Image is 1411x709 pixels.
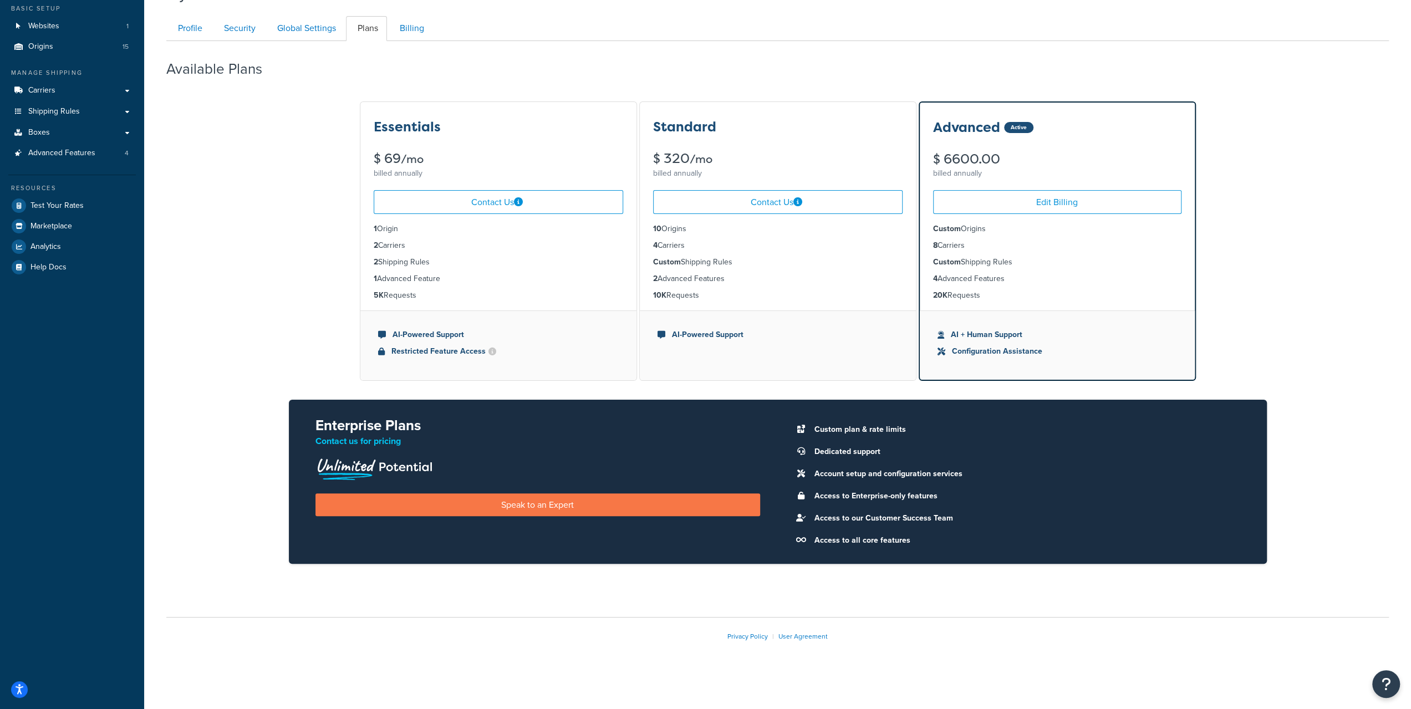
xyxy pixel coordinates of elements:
[166,16,211,41] a: Profile
[374,152,623,166] div: $ 69
[933,273,938,284] strong: 4
[8,101,136,122] a: Shipping Rules
[125,149,129,158] span: 4
[653,223,903,235] li: Origins
[772,631,774,641] span: |
[1372,670,1400,698] button: Open Resource Center
[938,329,1177,341] li: AI + Human Support
[374,256,623,268] li: Shipping Rules
[653,166,903,181] div: billed annually
[933,223,961,234] strong: Custom
[212,16,264,41] a: Security
[315,433,760,449] p: Contact us for pricing
[8,143,136,164] a: Advanced Features 4
[690,151,712,167] small: /mo
[378,345,619,358] li: Restricted Feature Access
[809,511,1240,526] li: Access to our Customer Success Team
[374,223,377,234] strong: 1
[30,242,61,252] span: Analytics
[28,42,53,52] span: Origins
[933,256,961,268] strong: Custom
[933,152,1181,166] div: $ 6600.00
[315,493,760,516] a: Speak to an Expert
[658,329,898,341] li: AI-Powered Support
[933,256,1181,268] li: Shipping Rules
[28,128,50,137] span: Boxes
[374,256,378,268] strong: 2
[933,289,948,301] strong: 20K
[653,223,661,234] strong: 10
[388,16,433,41] a: Billing
[933,190,1181,214] a: Edit Billing
[166,61,279,77] h2: Available Plans
[727,631,768,641] a: Privacy Policy
[374,120,441,134] h3: Essentials
[933,120,1000,135] h3: Advanced
[933,239,938,251] strong: 8
[8,257,136,277] li: Help Docs
[8,37,136,57] a: Origins 15
[401,151,424,167] small: /mo
[374,190,623,214] a: Contact Us
[374,239,378,251] strong: 2
[8,16,136,37] li: Websites
[8,216,136,236] a: Marketplace
[653,239,903,252] li: Carriers
[30,201,84,211] span: Test Your Rates
[938,345,1177,358] li: Configuration Assistance
[809,533,1240,548] li: Access to all core features
[374,289,623,302] li: Requests
[374,273,623,285] li: Advanced Feature
[8,37,136,57] li: Origins
[28,107,80,116] span: Shipping Rules
[123,42,129,52] span: 15
[346,16,387,41] a: Plans
[933,239,1181,252] li: Carriers
[8,16,136,37] a: Websites 1
[653,190,903,214] a: Contact Us
[374,239,623,252] li: Carriers
[8,68,136,78] div: Manage Shipping
[8,196,136,216] a: Test Your Rates
[30,222,72,231] span: Marketplace
[933,289,1181,302] li: Requests
[778,631,828,641] a: User Agreement
[809,444,1240,460] li: Dedicated support
[653,273,903,285] li: Advanced Features
[8,237,136,257] a: Analytics
[653,239,658,251] strong: 4
[28,22,59,31] span: Websites
[653,120,716,134] h3: Standard
[653,256,903,268] li: Shipping Rules
[653,152,903,166] div: $ 320
[266,16,345,41] a: Global Settings
[653,256,681,268] strong: Custom
[933,223,1181,235] li: Origins
[8,143,136,164] li: Advanced Features
[374,289,384,301] strong: 5K
[126,22,129,31] span: 1
[809,488,1240,504] li: Access to Enterprise-only features
[933,166,1181,181] div: billed annually
[809,466,1240,482] li: Account setup and configuration services
[28,86,55,95] span: Carriers
[653,273,658,284] strong: 2
[28,149,95,158] span: Advanced Features
[8,183,136,193] div: Resources
[374,223,623,235] li: Origin
[378,329,619,341] li: AI-Powered Support
[315,455,433,480] img: Unlimited Potential
[8,80,136,101] a: Carriers
[653,289,666,301] strong: 10K
[8,123,136,143] a: Boxes
[374,166,623,181] div: billed annually
[809,422,1240,437] li: Custom plan & rate limits
[653,289,903,302] li: Requests
[315,417,760,433] h2: Enterprise Plans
